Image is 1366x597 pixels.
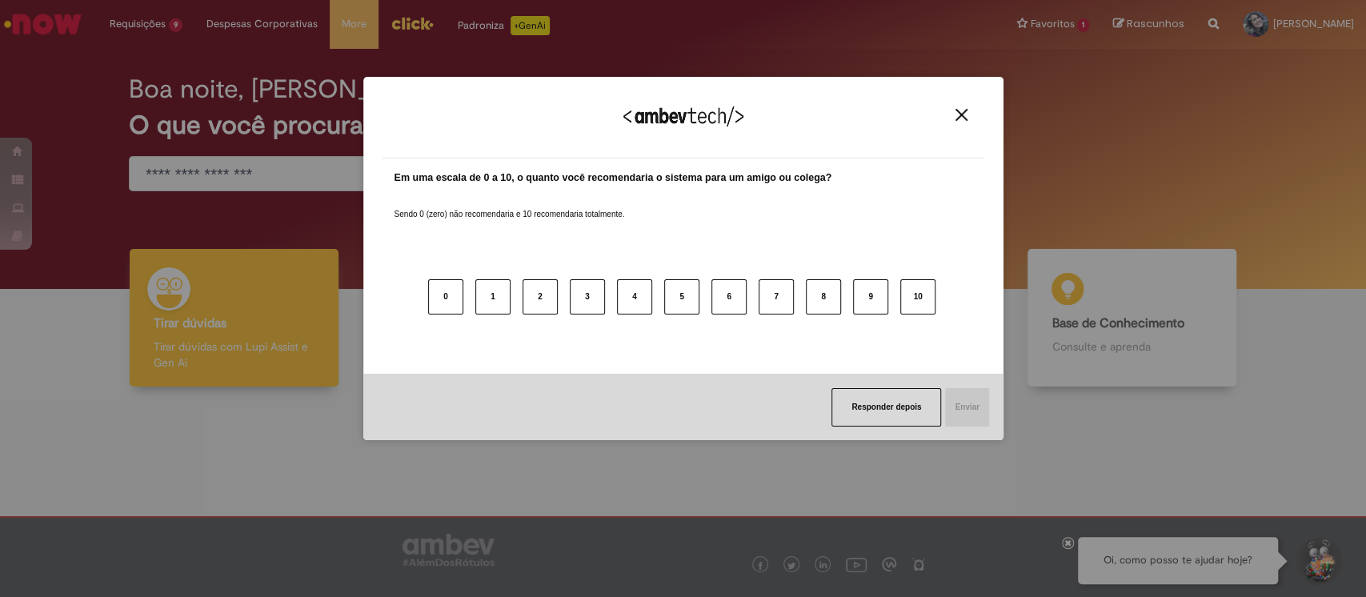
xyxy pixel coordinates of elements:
[951,108,972,122] button: Close
[523,279,558,315] button: 2
[806,279,841,315] button: 8
[664,279,699,315] button: 5
[395,170,832,186] label: Em uma escala de 0 a 10, o quanto você recomendaria o sistema para um amigo ou colega?
[570,279,605,315] button: 3
[831,388,941,427] button: Responder depois
[759,279,794,315] button: 7
[955,109,967,121] img: Close
[475,279,511,315] button: 1
[428,279,463,315] button: 0
[617,279,652,315] button: 4
[623,106,743,126] img: Logo Ambevtech
[395,190,625,220] label: Sendo 0 (zero) não recomendaria e 10 recomendaria totalmente.
[711,279,747,315] button: 6
[900,279,935,315] button: 10
[853,279,888,315] button: 9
